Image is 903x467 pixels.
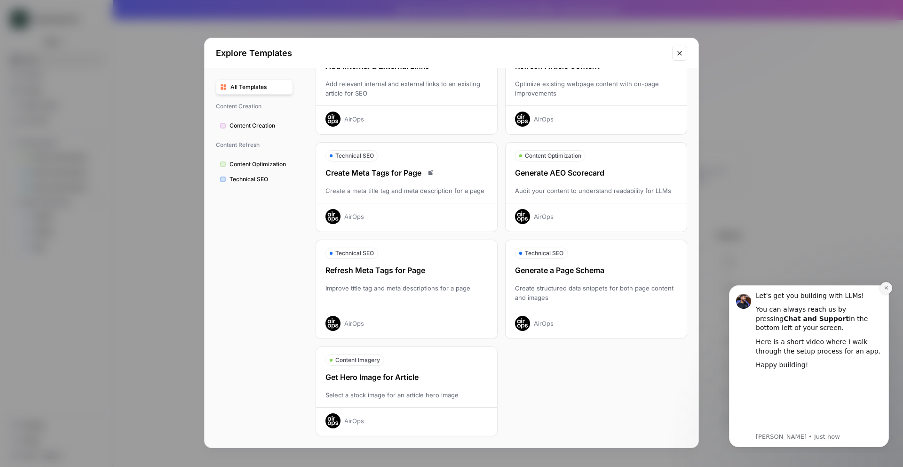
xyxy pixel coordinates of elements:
[230,160,289,169] span: Content Optimization
[506,79,687,98] div: Optimize existing webpage content with on-page improvements
[41,98,167,154] iframe: youtube
[525,152,581,160] span: Content Optimization
[505,142,687,232] button: Content OptimizationGenerate AEO ScorecardAudit your content to understand readability for LLMsAi...
[316,346,498,436] button: Content ImageryGet Hero Image for ArticleSelect a stock image for an article hero imageAirOps
[316,390,497,400] div: Select a stock image for an article hero image
[335,152,374,160] span: Technical SEO
[316,167,497,178] div: Create Meta Tags for Page
[230,83,289,91] span: All Templates
[425,167,436,178] a: Read docs
[335,249,374,258] span: Technical SEO
[344,212,364,221] div: AirOps
[506,283,687,302] div: Create structured data snippets for both page content and images
[506,186,687,195] div: Audit your content to understand readability for LLMs
[534,114,554,124] div: AirOps
[216,137,293,153] span: Content Refresh
[316,79,497,98] div: Add relevant internal and external links to an existing article for SEO
[216,157,293,172] button: Content Optimization
[316,265,497,276] div: Refresh Meta Tags for Page
[344,114,364,124] div: AirOps
[230,175,289,184] span: Technical SEO
[506,265,687,276] div: Generate a Page Schema
[505,35,687,135] button: Refresh Article ContentOptimize existing webpage content with on-page improvementsAirOps
[316,35,498,135] button: Add Internal & External LinksRead docsAdd relevant internal and external links to an existing art...
[230,121,289,130] span: Content Creation
[316,142,498,232] button: Technical SEOCreate Meta Tags for PageRead docsCreate a meta title tag and meta description for a...
[165,5,177,17] button: Dismiss notification
[505,240,687,339] button: Technical SEOGenerate a Page SchemaCreate structured data snippets for both page content and imag...
[506,167,687,178] div: Generate AEO Scorecard
[316,283,497,302] div: Improve title tag and meta descriptions for a page
[216,98,293,114] span: Content Creation
[316,371,497,383] div: Get Hero Image for Article
[216,172,293,187] button: Technical SEO
[534,212,554,221] div: AirOps
[344,319,364,328] div: AirOps
[316,240,498,339] button: Technical SEORefresh Meta Tags for PageImprove title tag and meta descriptions for a pageAirOps
[534,319,554,328] div: AirOps
[525,249,563,258] span: Technical SEO
[335,356,380,364] span: Content Imagery
[672,46,687,61] button: Close modal
[41,156,167,164] p: Message from Steven, sent Just now
[715,277,903,453] iframe: Intercom notifications message
[344,416,364,426] div: AirOps
[316,186,497,195] div: Create a meta title tag and meta description for a page
[216,118,293,133] button: Content Creation
[216,80,293,95] button: All Templates
[216,47,666,60] h2: Explore Templates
